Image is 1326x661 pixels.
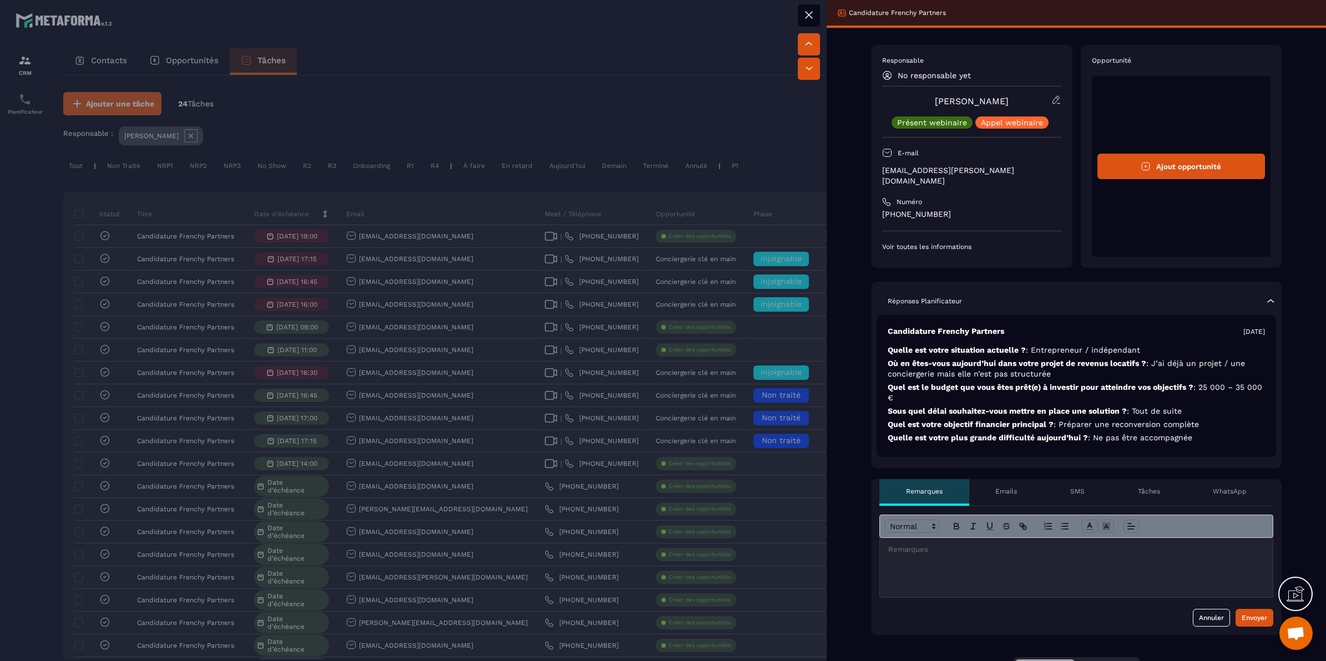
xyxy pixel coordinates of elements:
p: Voir toutes les informations [882,242,1061,251]
p: Quel est votre objectif financier principal ? [888,419,1265,430]
button: Envoyer [1236,609,1273,627]
p: WhatsApp [1213,487,1247,496]
p: [DATE] [1243,327,1265,336]
p: No responsable yet [898,71,971,80]
p: Candidature Frenchy Partners [849,8,946,17]
p: Où en êtes-vous aujourd’hui dans votre projet de revenus locatifs ? [888,358,1265,379]
p: Quelle est votre plus grande difficulté aujourd’hui ? [888,433,1265,443]
p: Numéro [897,197,922,206]
p: Emails [995,487,1017,496]
p: Responsable [882,56,1061,65]
span: : Ne pas être accompagnée [1088,433,1192,442]
p: Remarques [906,487,943,496]
p: Quelle est votre situation actuelle ? [888,345,1265,355]
p: [PHONE_NUMBER] [882,209,1061,220]
a: [PERSON_NAME] [935,96,1009,106]
p: Candidature Frenchy Partners [888,326,1004,337]
p: Quel est le budget que vous êtes prêt(e) à investir pour atteindre vos objectifs ? [888,382,1265,403]
p: Tâches [1138,487,1160,496]
p: Opportunité [1092,56,1271,65]
p: Présent webinaire [897,119,967,126]
div: Envoyer [1242,612,1267,623]
button: Annuler [1193,609,1230,627]
p: Appel webinaire [981,119,1043,126]
p: SMS [1070,487,1085,496]
span: : Entrepreneur / indépendant [1026,345,1140,354]
div: Ouvrir le chat [1279,617,1313,650]
span: : Préparer une reconversion complète [1054,420,1199,429]
p: E-mail [898,149,919,157]
p: Sous quel délai souhaitez-vous mettre en place une solution ? [888,406,1265,416]
p: [EMAIL_ADDRESS][PERSON_NAME][DOMAIN_NAME] [882,165,1061,186]
span: : Tout de suite [1127,406,1182,415]
button: Ajout opportunité [1097,154,1266,179]
p: Réponses Planificateur [888,297,962,306]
